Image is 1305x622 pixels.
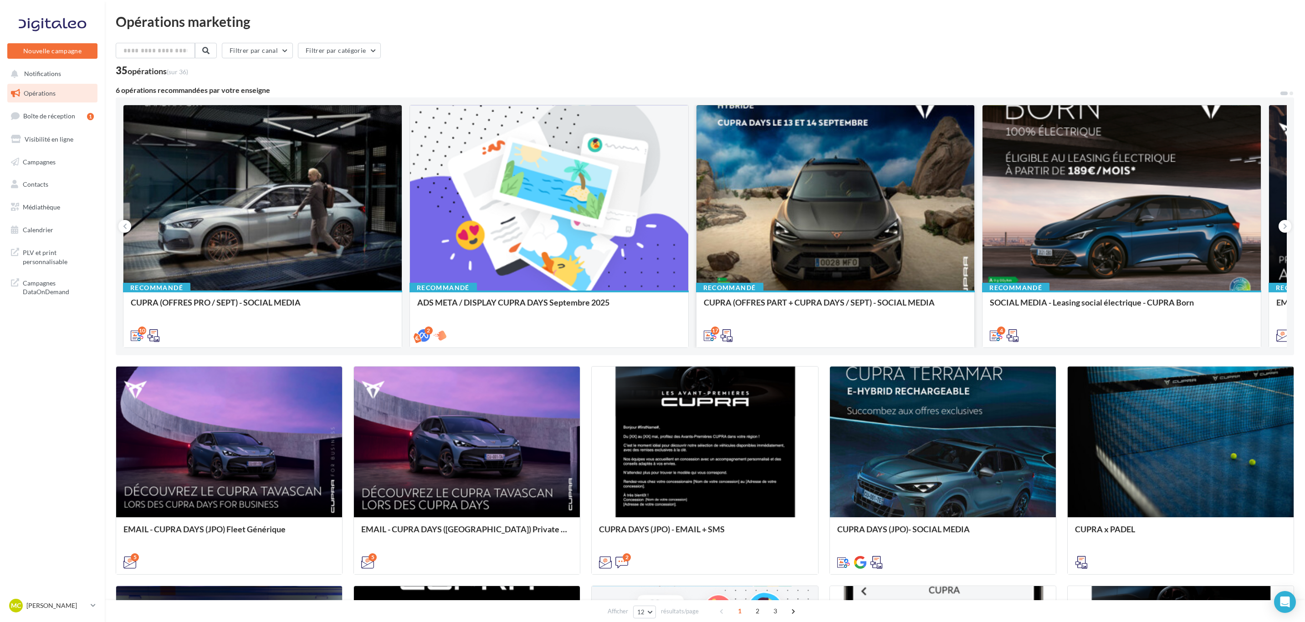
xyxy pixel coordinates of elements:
div: Recommandé [982,283,1049,293]
div: opérations [128,67,188,75]
div: 10 [138,326,146,335]
div: 2 [623,553,631,561]
a: Visibilité en ligne [5,130,99,149]
span: PLV et print personnalisable [23,246,94,266]
a: Boîte de réception1 [5,106,99,126]
a: Opérations [5,84,99,103]
div: 17 [711,326,719,335]
span: Notifications [24,70,61,78]
span: Campagnes DataOnDemand [23,277,94,296]
div: CUPRA DAYS (JPO)- SOCIAL MEDIA [837,525,1049,543]
span: Visibilité en ligne [25,135,73,143]
div: 2 [425,326,433,335]
span: résultats/page [661,607,699,616]
p: [PERSON_NAME] [26,601,87,610]
button: Filtrer par canal [222,43,293,58]
div: 6 opérations recommandées par votre enseigne [116,87,1279,94]
div: Opérations marketing [116,15,1294,28]
a: Médiathèque [5,198,99,217]
div: 5 [368,553,377,561]
span: Afficher [608,607,628,616]
div: Recommandé [696,283,763,293]
a: Contacts [5,175,99,194]
span: Contacts [23,180,48,188]
button: Filtrer par catégorie [298,43,381,58]
span: Médiathèque [23,203,60,211]
span: MC [11,601,21,610]
span: Campagnes [23,158,56,165]
a: Campagnes DataOnDemand [5,273,99,300]
div: CUPRA x PADEL [1075,525,1286,543]
div: EMAIL - CUPRA DAYS ([GEOGRAPHIC_DATA]) Private Générique [361,525,573,543]
div: 4 [997,326,1005,335]
span: 1 [732,604,747,618]
button: 12 [633,606,656,618]
div: SOCIAL MEDIA - Leasing social électrique - CUPRA Born [990,298,1254,316]
a: PLV et print personnalisable [5,243,99,270]
div: CUPRA DAYS (JPO) - EMAIL + SMS [599,525,810,543]
div: 35 [116,66,188,76]
span: Opérations [24,89,56,97]
span: Calendrier [23,226,53,234]
div: Open Intercom Messenger [1274,591,1296,613]
div: EMAIL - CUPRA DAYS (JPO) Fleet Générique [123,525,335,543]
span: 2 [750,604,765,618]
button: Nouvelle campagne [7,43,97,59]
div: CUPRA (OFFRES PART + CUPRA DAYS / SEPT) - SOCIAL MEDIA [704,298,967,316]
span: (sur 36) [167,68,188,76]
div: Recommandé [409,283,477,293]
a: Campagnes [5,153,99,172]
div: ADS META / DISPLAY CUPRA DAYS Septembre 2025 [417,298,681,316]
span: 3 [768,604,783,618]
div: 1 [87,113,94,120]
div: CUPRA (OFFRES PRO / SEPT) - SOCIAL MEDIA [131,298,394,316]
span: Boîte de réception [23,112,75,120]
a: MC [PERSON_NAME] [7,597,97,614]
a: Calendrier [5,220,99,240]
div: Recommandé [123,283,190,293]
span: 12 [637,608,645,616]
div: 5 [131,553,139,561]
